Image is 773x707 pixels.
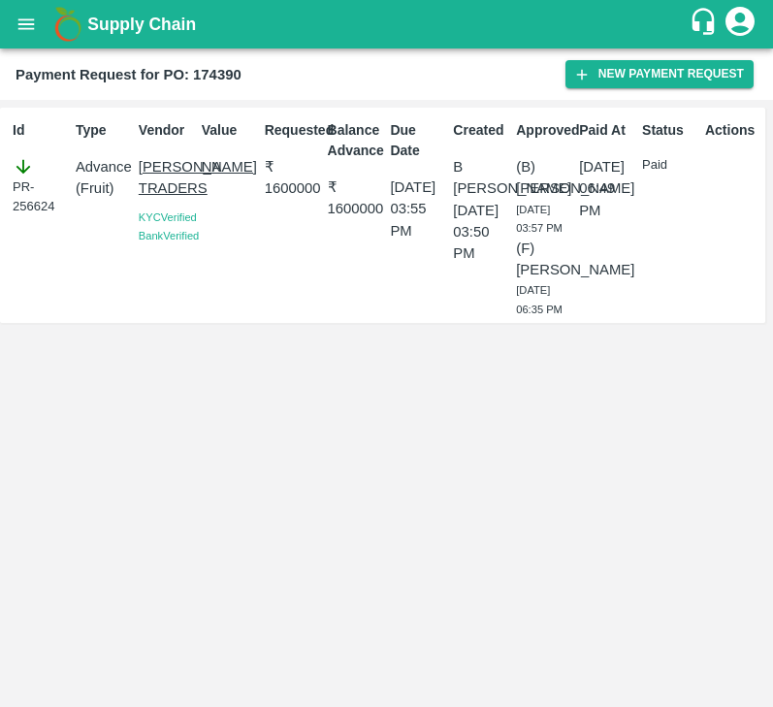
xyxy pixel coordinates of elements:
p: Status [642,120,697,141]
button: open drawer [4,2,48,47]
b: Supply Chain [87,15,196,34]
p: [DATE] 06:49 PM [579,156,634,221]
b: Payment Request for PO: 174390 [16,67,242,82]
p: Id [13,120,68,141]
p: Value [202,120,257,141]
p: Advance [76,156,131,177]
p: Actions [705,120,760,141]
p: (B) [PERSON_NAME] [516,156,571,200]
p: Balance Advance [328,120,383,161]
a: Supply Chain [87,11,689,38]
p: ₹ 1600000 [328,177,383,220]
p: Created [453,120,508,141]
p: Type [76,120,131,141]
p: (F) [PERSON_NAME] [516,238,571,281]
span: [DATE] 03:57 PM [516,204,563,235]
span: [DATE] 06:35 PM [516,284,563,315]
div: account of current user [723,4,757,45]
p: [DATE] 03:55 PM [390,177,445,241]
span: Bank Verified [139,230,199,241]
p: NA [202,156,257,177]
p: ( Fruit ) [76,177,131,199]
p: ₹ 1600000 [265,156,320,200]
p: Paid [642,156,697,175]
span: KYC Verified [139,211,197,223]
p: Due Date [390,120,445,161]
p: [PERSON_NAME] TRADERS [139,156,194,200]
div: customer-support [689,7,723,42]
div: PR-256624 [13,156,68,215]
button: New Payment Request [565,60,754,88]
p: B [PERSON_NAME] [453,156,508,200]
p: Vendor [139,120,194,141]
p: [DATE] 03:50 PM [453,200,508,265]
p: Approved [516,120,571,141]
img: logo [48,5,87,44]
p: Requested [265,120,320,141]
p: Paid At [579,120,634,141]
